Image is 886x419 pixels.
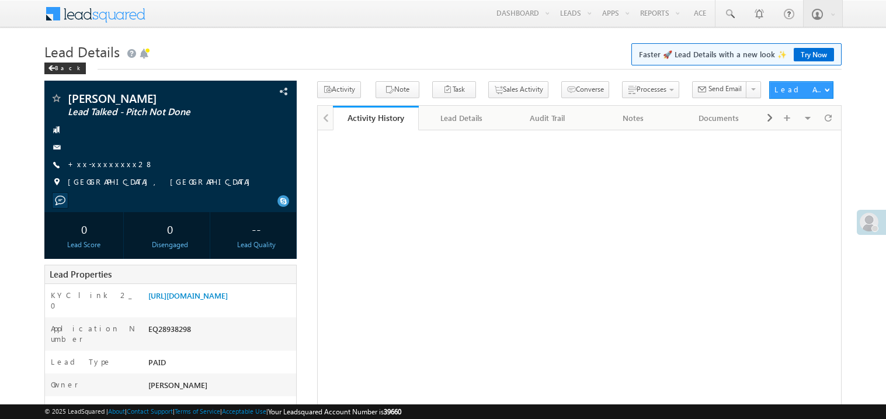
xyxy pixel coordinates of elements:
[637,85,666,94] span: Processes
[220,218,293,240] div: --
[148,290,228,300] a: [URL][DOMAIN_NAME]
[133,218,207,240] div: 0
[384,407,401,416] span: 39660
[561,81,609,98] button: Converse
[68,92,224,104] span: [PERSON_NAME]
[686,111,752,125] div: Documents
[342,112,410,123] div: Activity History
[590,106,676,130] a: Notes
[769,81,833,99] button: Lead Actions
[505,106,590,130] a: Audit Trail
[268,407,401,416] span: Your Leadsquared Account Number is
[222,407,266,415] a: Acceptable Use
[622,81,679,98] button: Processes
[175,407,220,415] a: Terms of Service
[44,406,401,417] span: © 2025 LeadSquared | | | | |
[488,81,548,98] button: Sales Activity
[148,380,207,390] span: [PERSON_NAME]
[145,356,296,373] div: PAID
[794,48,834,61] a: Try Now
[333,106,419,130] a: Activity History
[51,356,112,367] label: Lead Type
[220,240,293,250] div: Lead Quality
[50,268,112,280] span: Lead Properties
[145,323,296,340] div: EQ28938298
[127,407,173,415] a: Contact Support
[51,290,136,311] label: KYC link 2_0
[428,111,494,125] div: Lead Details
[108,407,125,415] a: About
[600,111,666,125] div: Notes
[133,240,207,250] div: Disengaged
[376,81,419,98] button: Note
[51,323,136,344] label: Application Number
[68,106,224,118] span: Lead Talked - Pitch Not Done
[774,84,824,95] div: Lead Actions
[708,84,742,94] span: Send Email
[44,63,86,74] div: Back
[676,106,762,130] a: Documents
[639,49,834,60] span: Faster 🚀 Lead Details with a new look ✨
[419,106,505,130] a: Lead Details
[317,81,361,98] button: Activity
[47,218,121,240] div: 0
[68,176,256,188] span: [GEOGRAPHIC_DATA], [GEOGRAPHIC_DATA]
[47,240,121,250] div: Lead Score
[432,81,476,98] button: Task
[692,81,747,98] button: Send Email
[44,62,92,72] a: Back
[51,379,78,390] label: Owner
[44,42,120,61] span: Lead Details
[514,111,580,125] div: Audit Trail
[68,159,154,169] a: +xx-xxxxxxxx28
